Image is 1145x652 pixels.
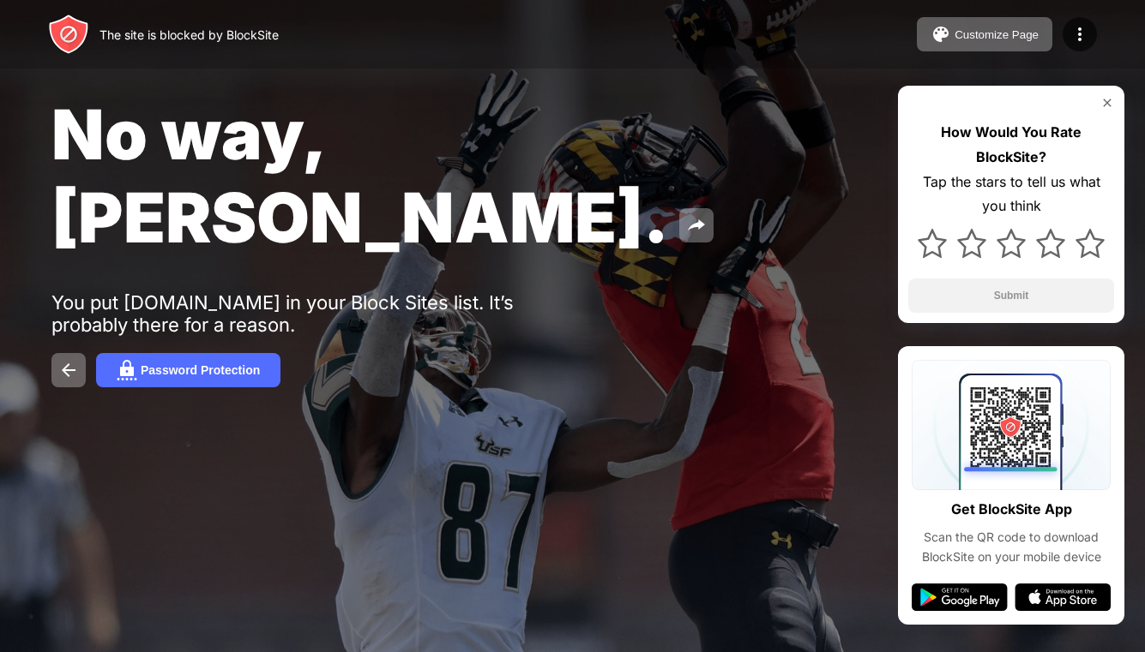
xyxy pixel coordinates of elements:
[951,497,1072,522] div: Get BlockSite App
[117,360,137,380] img: password.svg
[1070,24,1090,45] img: menu-icon.svg
[917,17,1052,51] button: Customize Page
[96,353,280,387] button: Password Protection
[1076,229,1105,258] img: star.svg
[918,229,947,258] img: star.svg
[908,120,1114,170] div: How Would You Rate BlockSite?
[908,170,1114,219] div: Tap the stars to tell us what you think
[931,24,951,45] img: pallet.svg
[912,528,1111,566] div: Scan the QR code to download BlockSite on your mobile device
[1036,229,1065,258] img: star.svg
[686,215,707,236] img: share.svg
[908,278,1114,313] button: Submit
[997,229,1026,258] img: star.svg
[51,93,669,259] span: No way, [PERSON_NAME].
[957,229,986,258] img: star.svg
[912,583,1008,611] img: google-play.svg
[48,14,89,55] img: header-logo.svg
[955,28,1039,41] div: Customize Page
[58,360,79,380] img: back.svg
[1100,96,1114,110] img: rate-us-close.svg
[99,27,279,42] div: The site is blocked by BlockSite
[1015,583,1111,611] img: app-store.svg
[141,363,260,377] div: Password Protection
[51,291,582,336] div: You put [DOMAIN_NAME] in your Block Sites list. It’s probably there for a reason.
